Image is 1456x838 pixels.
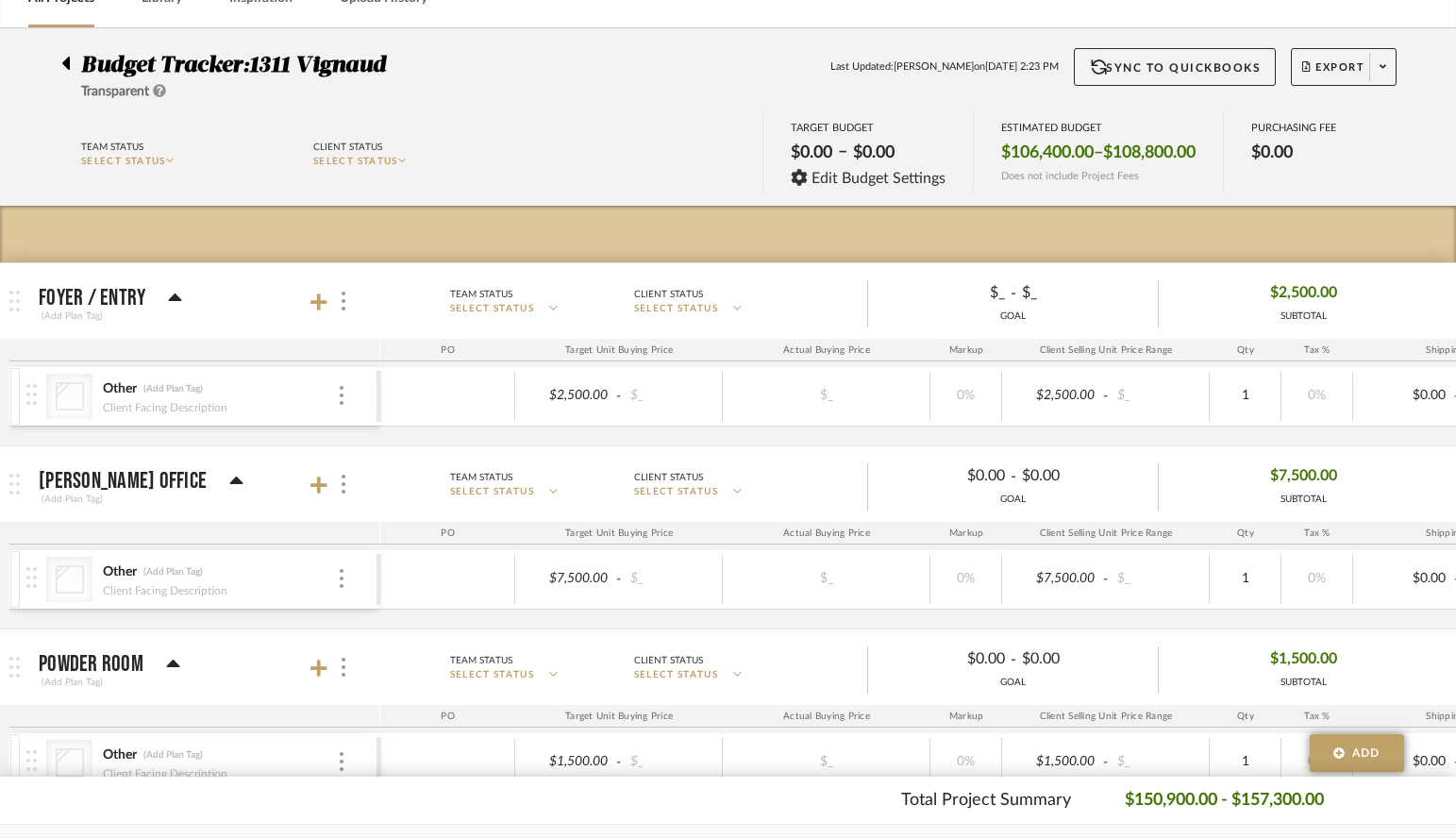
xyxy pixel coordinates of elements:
[1210,339,1281,361] div: Qty
[1359,382,1451,410] div: $0.00
[868,676,1158,690] div: GOAL
[1002,522,1210,545] div: Client Selling Unit Price Range
[723,339,930,361] div: Actual Buying Price
[1287,382,1347,410] div: 0%
[930,705,1002,728] div: Markup
[974,59,985,75] span: on
[930,339,1002,361] div: Markup
[102,764,228,783] div: Client Facing Description
[380,705,515,728] div: PO
[838,142,847,169] span: –
[142,382,204,395] div: (Add Plan Tag)
[847,137,900,169] div: $0.00
[936,748,996,776] div: 0%
[313,139,382,156] div: Client Status
[1002,705,1210,728] div: Client Selling Unit Price Range
[102,746,138,764] div: Other
[1016,645,1143,674] div: $0.00
[1100,753,1112,772] span: -
[340,386,343,405] img: 3dots-v.svg
[450,286,512,303] div: Team Status
[775,748,879,776] div: $_
[1281,705,1353,728] div: Tax %
[1215,565,1275,593] div: 1
[625,382,717,410] div: $_
[1210,522,1281,545] div: Qty
[521,565,613,593] div: $7,500.00
[1011,648,1016,671] span: -
[1270,676,1337,690] div: SUBTOTAL
[1210,705,1281,728] div: Qty
[613,753,625,772] span: -
[723,522,930,545] div: Actual Buying Price
[450,302,535,316] span: SELECT STATUS
[142,748,204,762] div: (Add Plan Tag)
[1251,122,1336,134] div: PURCHASING FEE
[1074,48,1277,86] button: Sync to QuickBooks
[1125,788,1324,813] p: $150,900.00 - $157,300.00
[26,567,37,588] img: vertical-grip.svg
[515,339,723,361] div: Target Unit Buying Price
[1112,748,1204,776] div: $_
[625,565,717,593] div: $_
[39,491,106,508] div: (Add Plan Tag)
[1008,382,1100,410] div: $2,500.00
[342,658,345,677] img: 3dots-v.svg
[26,384,37,405] img: vertical-grip.svg
[1002,339,1210,361] div: Client Selling Unit Price Range
[884,461,1011,491] div: $0.00
[39,653,143,676] p: Powder Room
[1011,282,1016,305] span: -
[81,54,249,76] span: Budget Tracker:
[26,750,37,771] img: vertical-grip.svg
[634,485,719,499] span: SELECT STATUS
[1016,278,1143,308] div: $_
[1281,522,1353,545] div: Tax %
[450,485,535,499] span: SELECT STATUS
[1270,493,1337,507] div: SUBTOTAL
[830,59,894,75] span: Last Updated:
[39,287,145,310] p: Foyer / Entry
[936,382,996,410] div: 0%
[1094,142,1103,163] span: –
[1302,60,1364,89] span: Export
[930,522,1002,545] div: Markup
[521,382,613,410] div: $2,500.00
[39,674,106,691] div: (Add Plan Tag)
[1287,748,1347,776] div: 0%
[1251,142,1293,163] span: $0.00
[791,122,946,134] div: TARGET BUDGET
[1291,48,1397,86] button: Export
[1270,310,1337,324] div: SUBTOTAL
[613,387,625,406] span: -
[1215,748,1275,776] div: 1
[901,788,1071,813] p: Total Project Summary
[1359,565,1451,593] div: $0.00
[81,157,166,166] span: SELECT STATUS
[775,565,879,593] div: $_
[9,522,1456,628] div: [PERSON_NAME] Office(Add Plan Tag)Team StatusSELECT STATUSClient StatusSELECT STATUS$0.00-$0.00GO...
[142,565,204,578] div: (Add Plan Tag)
[634,302,719,316] span: SELECT STATUS
[634,668,719,682] span: SELECT STATUS
[9,657,20,678] img: grip.svg
[450,652,512,669] div: Team Status
[380,522,515,545] div: PO
[1270,278,1337,308] span: $2,500.00
[775,382,879,410] div: $_
[723,705,930,728] div: Actual Buying Price
[785,137,838,169] div: $0.00
[340,569,343,588] img: 3dots-v.svg
[884,645,1011,674] div: $0.00
[342,475,345,494] img: 3dots-v.svg
[1270,461,1337,491] span: $7,500.00
[884,278,1011,308] div: $_
[1008,565,1100,593] div: $7,500.00
[450,469,512,486] div: Team Status
[868,493,1158,507] div: GOAL
[1001,170,1139,182] span: Does not include Project Fees
[936,565,996,593] div: 0%
[1281,339,1353,361] div: Tax %
[102,563,138,581] div: Other
[1112,382,1204,410] div: $_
